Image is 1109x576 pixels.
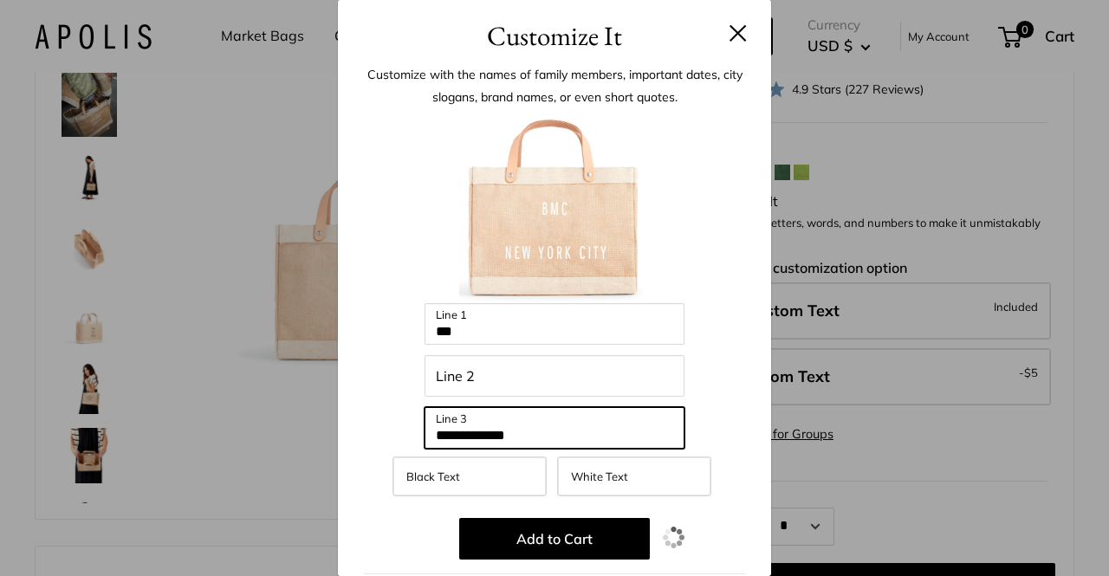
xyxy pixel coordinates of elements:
[459,113,650,303] img: customizer-prod
[557,456,711,496] label: White Text
[459,518,650,560] button: Add to Cart
[14,510,185,562] iframe: Sign Up via Text for Offers
[364,16,745,56] h3: Customize It
[392,456,547,496] label: Black Text
[663,527,684,548] img: loading.gif
[364,63,745,108] p: Customize with the names of family members, important dates, city slogans, brand names, or even s...
[406,469,460,483] span: Black Text
[571,469,628,483] span: White Text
